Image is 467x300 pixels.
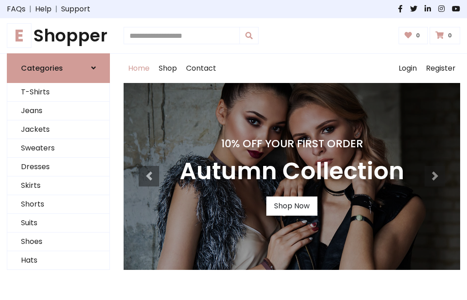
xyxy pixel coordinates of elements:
a: 0 [399,27,428,44]
a: Suits [7,214,109,233]
h4: 10% Off Your First Order [180,137,404,150]
a: Shop [154,54,182,83]
a: Jackets [7,120,109,139]
a: Jeans [7,102,109,120]
span: | [52,4,61,15]
a: Contact [182,54,221,83]
a: Sweaters [7,139,109,158]
h1: Shopper [7,26,110,46]
a: Support [61,4,90,15]
a: Hats [7,251,109,270]
a: EShopper [7,26,110,46]
a: Categories [7,53,110,83]
h3: Autumn Collection [180,157,404,186]
a: Dresses [7,158,109,176]
span: 0 [414,31,422,40]
a: Shop Now [266,197,317,216]
a: Home [124,54,154,83]
a: Shorts [7,195,109,214]
span: 0 [446,31,454,40]
a: Register [421,54,460,83]
span: | [26,4,35,15]
a: Skirts [7,176,109,195]
h6: Categories [21,64,63,72]
a: 0 [430,27,460,44]
a: Login [394,54,421,83]
a: T-Shirts [7,83,109,102]
a: FAQs [7,4,26,15]
a: Shoes [7,233,109,251]
span: E [7,23,31,48]
a: Help [35,4,52,15]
